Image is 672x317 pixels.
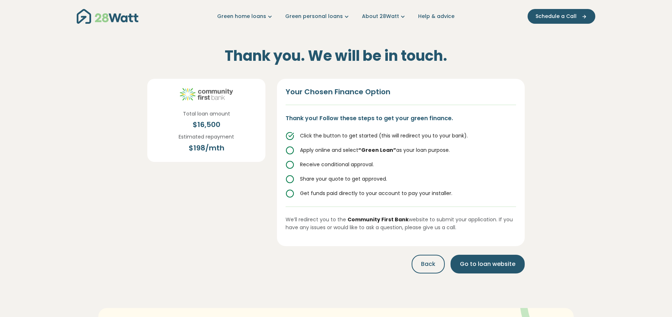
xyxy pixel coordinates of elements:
[183,119,230,130] div: $ 16,500
[286,207,516,232] p: We’ll redirect you to the website to submit your application. If you have any issues or would lik...
[300,161,374,168] span: Receive conditional approval.
[451,255,525,273] button: Go to loan website
[179,142,234,153] div: $ 198 /mth
[528,9,595,24] button: Schedule a Call
[412,255,445,273] button: Back
[418,13,454,20] a: Help & advice
[358,146,396,154] strong: “Green Loan”
[421,260,435,268] span: Back
[77,9,138,24] img: 28Watt
[286,114,516,123] p: Thank you! Follow these steps to get your green finance.
[536,13,577,20] span: Schedule a Call
[183,110,230,118] p: Total loan amount
[300,132,468,139] span: Click the button to get started (this will redirect you to your bank).
[300,146,450,154] span: Apply online and select as your loan purpose.
[348,216,409,223] strong: Community First Bank
[179,133,234,141] p: Estimated repayment
[300,190,452,197] span: Get funds paid directly to your account to pay your installer.
[179,87,233,101] img: Green Loan
[147,39,525,73] h2: Thank you. We will be in touch.
[300,175,387,182] span: Share your quote to get approved.
[362,13,407,20] a: About 28Watt
[77,7,595,26] nav: Main navigation
[217,13,274,20] a: Green home loans
[286,87,516,105] h2: Your Chosen Finance Option
[285,13,350,20] a: Green personal loans
[460,260,515,268] span: Go to loan website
